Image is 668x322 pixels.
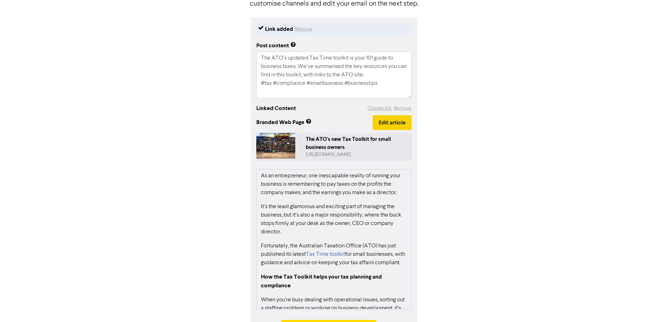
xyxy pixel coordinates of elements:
p: As an entrepreneur, one inescapable reality of running your business is remembering to pay taxes ... [261,172,407,197]
div: Post content [256,41,296,50]
div: Linked Content [256,104,296,112]
span: Branded Web Page [256,118,373,126]
a: The ATO's new Tax Toolkit for small business owners[URL][DOMAIN_NAME] [256,133,412,161]
iframe: Chat Widget [633,288,668,322]
textarea: The ATO’s updated Tax Time toolkit is your 101 guide to business taxes. We’ve summarised the key ... [256,52,412,98]
strong: How the Tax Toolkit helps your tax planning and compliance [261,273,382,289]
p: It’s the least glamorous and exciting part of managing the business, but it’s also a major respon... [261,203,407,236]
img: 5liLTCIpEeYwaVRCtWYThn-a-bunch-of-tools-hanging-up-on-a-wall-lDwKKjlHL2Y.jpg [256,133,295,159]
button: Remove [393,104,412,112]
div: Link added [265,25,293,33]
button: Remove [295,25,313,33]
div: https://public2.bomamarketing.com/cp/5liLTCIpEeYwaVRCtWYThn?sa=B0l3T8F1 [306,151,409,158]
p: When you’re busy dealing with operational issues, sorting out a staffing problem or working on bu... [261,296,407,321]
button: Change link [367,104,392,112]
p: Fortunately, the Australian Taxation Office (ATO) has just published its latest for small busines... [261,242,407,267]
div: The ATO's new Tax Toolkit for small business owners [306,136,409,151]
button: Edit article [373,115,412,130]
a: Tax Time toolkit [306,252,345,257]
